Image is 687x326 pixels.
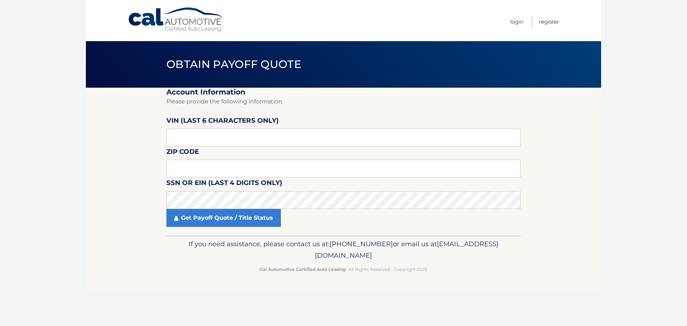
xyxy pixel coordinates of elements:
span: [PHONE_NUMBER] [330,240,393,248]
label: VIN (last 6 characters only) [166,115,279,128]
h2: Account Information [166,88,521,97]
p: Please provide the following information. [166,97,521,107]
label: Zip Code [166,146,199,160]
strong: Cal Automotive Certified Auto Leasing [260,267,346,272]
p: If you need assistance, please contact us at: or email us at [171,238,516,261]
label: SSN or EIN (last 4 digits only) [166,177,282,191]
a: Cal Automotive [128,7,224,33]
p: - All Rights Reserved - Copyright 2025 [171,266,516,273]
span: Obtain Payoff Quote [166,58,301,71]
a: Register [539,16,559,28]
a: Get Payoff Quote / Title Status [166,209,281,227]
a: Login [510,16,523,28]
